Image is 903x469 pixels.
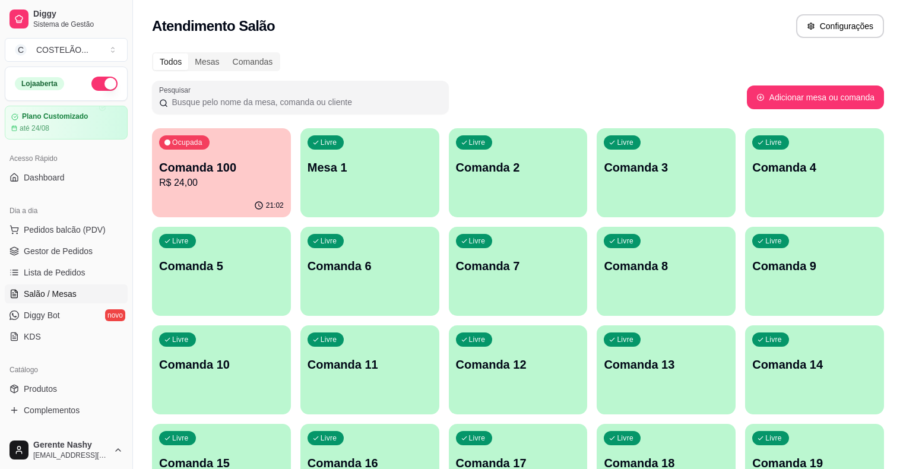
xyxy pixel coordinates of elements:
[765,138,782,147] p: Livre
[159,85,195,95] label: Pesquisar
[745,227,884,316] button: LivreComanda 9
[321,236,337,246] p: Livre
[172,138,202,147] p: Ocupada
[5,284,128,303] a: Salão / Mesas
[5,201,128,220] div: Dia a dia
[308,159,432,176] p: Mesa 1
[765,433,782,443] p: Livre
[752,159,877,176] p: Comanda 4
[266,201,284,210] p: 21:02
[91,77,118,91] button: Alterar Status
[752,258,877,274] p: Comanda 9
[617,433,633,443] p: Livre
[604,356,728,373] p: Comanda 13
[5,168,128,187] a: Dashboard
[5,379,128,398] a: Produtos
[24,245,93,257] span: Gestor de Pedidos
[5,263,128,282] a: Lista de Pedidos
[469,236,486,246] p: Livre
[469,433,486,443] p: Livre
[152,325,291,414] button: LivreComanda 10
[321,335,337,344] p: Livre
[604,159,728,176] p: Comanda 3
[300,227,439,316] button: LivreComanda 6
[24,309,60,321] span: Diggy Bot
[765,335,782,344] p: Livre
[5,106,128,140] a: Plano Customizadoaté 24/08
[5,5,128,33] a: DiggySistema de Gestão
[617,335,633,344] p: Livre
[5,220,128,239] button: Pedidos balcão (PDV)
[765,236,782,246] p: Livre
[617,138,633,147] p: Livre
[168,96,442,108] input: Pesquisar
[159,356,284,373] p: Comanda 10
[152,227,291,316] button: LivreComanda 5
[188,53,226,70] div: Mesas
[24,224,106,236] span: Pedidos balcão (PDV)
[152,128,291,217] button: OcupadaComanda 100R$ 24,0021:02
[159,258,284,274] p: Comanda 5
[321,138,337,147] p: Livre
[5,401,128,420] a: Complementos
[469,335,486,344] p: Livre
[24,172,65,183] span: Dashboard
[24,288,77,300] span: Salão / Mesas
[308,258,432,274] p: Comanda 6
[172,433,189,443] p: Livre
[5,149,128,168] div: Acesso Rápido
[456,258,581,274] p: Comanda 7
[15,77,64,90] div: Loja aberta
[449,325,588,414] button: LivreComanda 12
[159,159,284,176] p: Comanda 100
[33,440,109,451] span: Gerente Nashy
[597,325,736,414] button: LivreComanda 13
[5,306,128,325] a: Diggy Botnovo
[153,53,188,70] div: Todos
[5,360,128,379] div: Catálogo
[747,85,884,109] button: Adicionar mesa ou comanda
[469,138,486,147] p: Livre
[5,436,128,464] button: Gerente Nashy[EMAIL_ADDRESS][DOMAIN_NAME]
[745,128,884,217] button: LivreComanda 4
[604,258,728,274] p: Comanda 8
[226,53,280,70] div: Comandas
[617,236,633,246] p: Livre
[33,9,123,20] span: Diggy
[449,227,588,316] button: LivreComanda 7
[15,44,27,56] span: C
[5,327,128,346] a: KDS
[597,227,736,316] button: LivreComanda 8
[33,451,109,460] span: [EMAIL_ADDRESS][DOMAIN_NAME]
[321,433,337,443] p: Livre
[152,17,275,36] h2: Atendimento Salão
[5,38,128,62] button: Select a team
[449,128,588,217] button: LivreComanda 2
[300,128,439,217] button: LivreMesa 1
[159,176,284,190] p: R$ 24,00
[752,356,877,373] p: Comanda 14
[24,267,85,278] span: Lista de Pedidos
[456,356,581,373] p: Comanda 12
[5,242,128,261] a: Gestor de Pedidos
[172,335,189,344] p: Livre
[300,325,439,414] button: LivreComanda 11
[172,236,189,246] p: Livre
[36,44,88,56] div: COSTELÃO ...
[456,159,581,176] p: Comanda 2
[22,112,88,121] article: Plano Customizado
[24,331,41,343] span: KDS
[308,356,432,373] p: Comanda 11
[597,128,736,217] button: LivreComanda 3
[796,14,884,38] button: Configurações
[33,20,123,29] span: Sistema de Gestão
[24,383,57,395] span: Produtos
[24,404,80,416] span: Complementos
[20,123,49,133] article: até 24/08
[745,325,884,414] button: LivreComanda 14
